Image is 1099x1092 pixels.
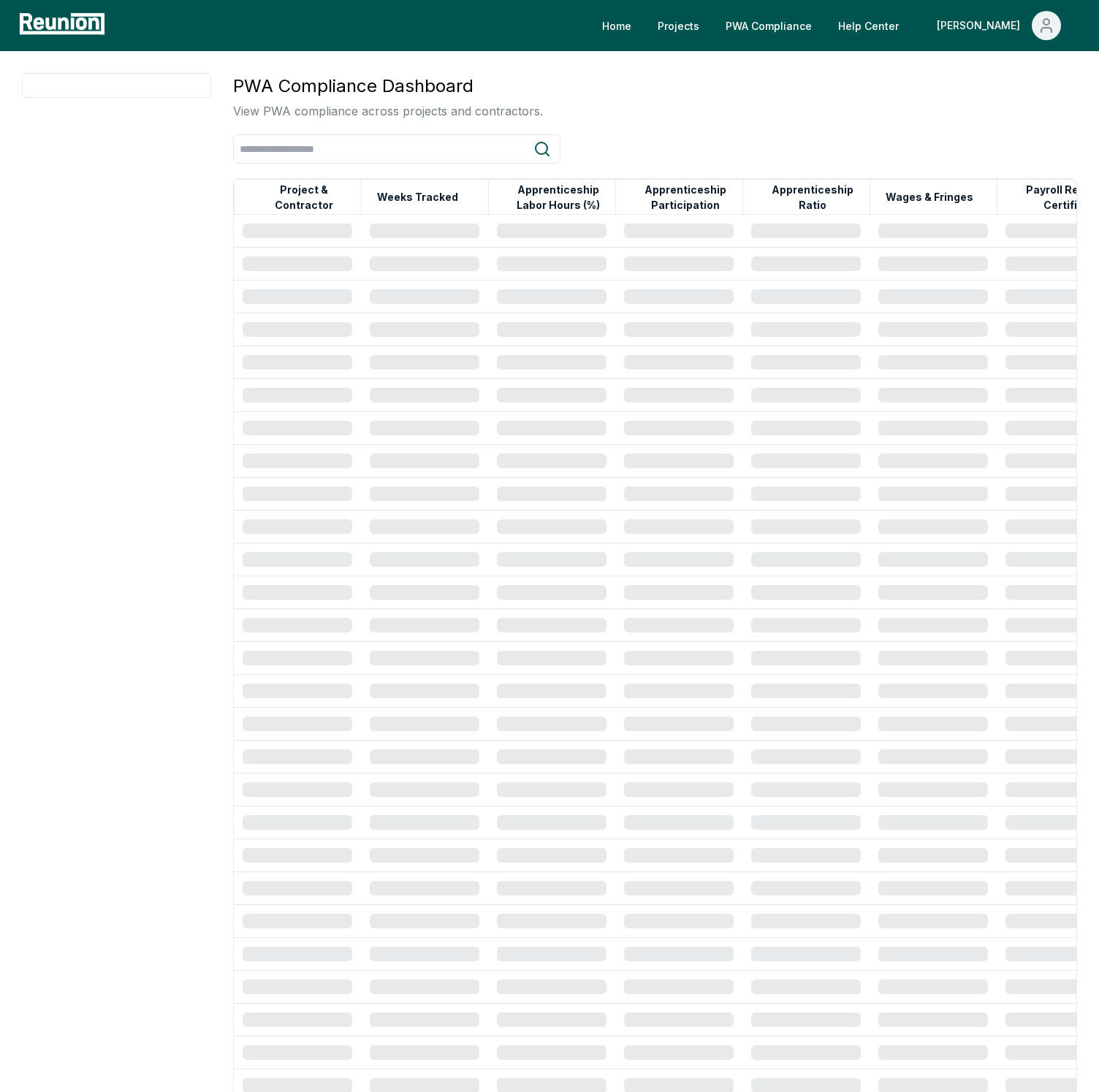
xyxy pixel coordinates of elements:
[826,11,910,40] a: Help Center
[883,183,976,212] button: Wages & Fringes
[233,73,543,99] h3: PWA Compliance Dashboard
[714,11,824,40] a: PWA Compliance
[374,183,461,212] button: Weeks Tracked
[590,11,1084,40] nav: Main
[628,183,742,212] button: Apprenticeship Participation
[925,11,1073,40] button: [PERSON_NAME]
[756,183,870,212] button: Apprenticeship Ratio
[247,183,361,212] button: Project & Contractor
[590,11,643,40] a: Home
[646,11,711,40] a: Projects
[501,183,615,212] button: Apprenticeship Labor Hours (%)
[937,11,1026,40] div: [PERSON_NAME]
[233,102,543,120] p: View PWA compliance across projects and contractors.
